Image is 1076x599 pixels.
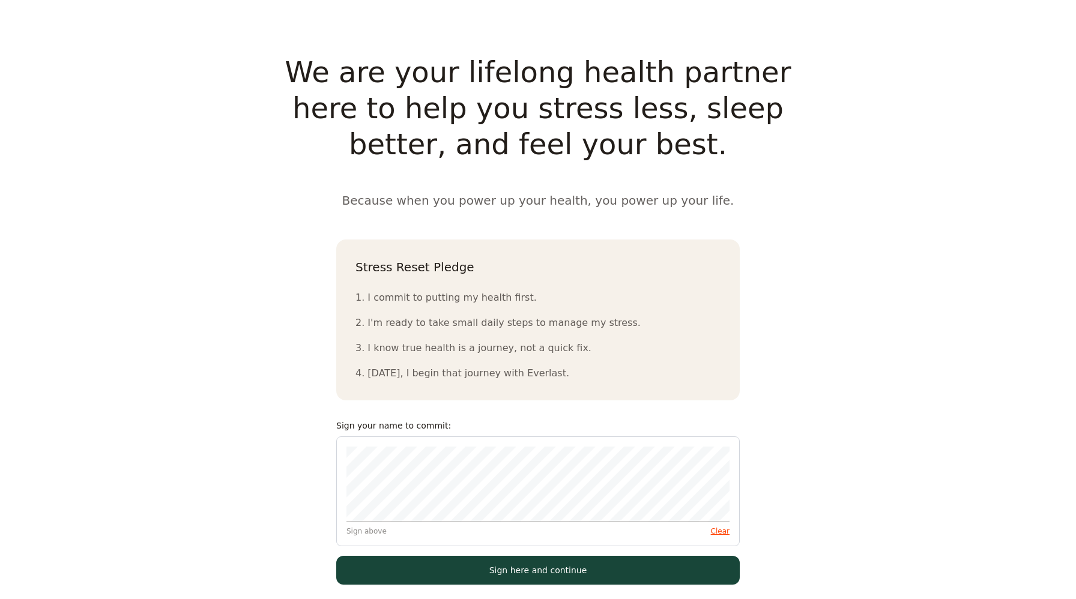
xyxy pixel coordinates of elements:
[346,526,387,536] span: Sign above
[355,340,721,356] p: 3. I know true health is a journey, not a quick fix.
[336,191,740,211] p: Because when you power up your health, you power up your life.
[355,366,721,381] p: 4. [DATE], I begin that journey with Everlast.
[355,290,721,306] p: 1. I commit to putting my health first.
[355,259,721,275] h3: Stress Reset Pledge
[355,315,721,331] p: 2. I'm ready to take small daily steps to manage my stress.
[711,526,730,536] button: Clear
[292,91,784,161] span: here to help you stress less, sleep better, and feel your best.
[269,54,807,162] h2: We are your lifelong health partner
[336,556,740,585] button: Sign here and continue
[336,420,740,432] label: Sign your name to commit:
